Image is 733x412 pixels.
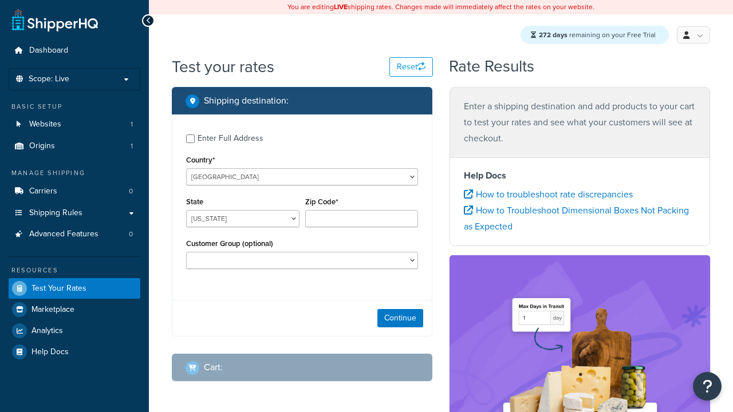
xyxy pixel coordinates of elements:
label: Zip Code* [305,197,338,206]
span: Carriers [29,187,57,196]
a: Test Your Rates [9,278,140,299]
span: remaining on your Free Trial [539,30,656,40]
a: Analytics [9,320,140,341]
span: Test Your Rates [31,284,86,294]
h4: Help Docs [464,169,696,183]
span: Scope: Live [29,74,69,84]
strong: 272 days [539,30,568,40]
a: Dashboard [9,40,140,61]
span: Analytics [31,326,63,336]
li: Carriers [9,181,140,202]
button: Continue [377,309,423,327]
a: Carriers0 [9,181,140,202]
span: Origins [29,141,55,151]
a: Websites1 [9,114,140,135]
a: Advanced Features0 [9,224,140,245]
span: Dashboard [29,46,68,56]
span: Shipping Rules [29,208,82,218]
div: Resources [9,266,140,275]
span: Help Docs [31,347,69,357]
li: Advanced Features [9,224,140,245]
p: Enter a shipping destination and add products to your cart to test your rates and see what your c... [464,98,696,146]
div: Basic Setup [9,102,140,112]
label: Country* [186,156,215,164]
li: Origins [9,136,140,157]
button: Open Resource Center [693,372,722,401]
span: 0 [129,187,133,196]
div: Manage Shipping [9,168,140,178]
a: Origins1 [9,136,140,157]
label: State [186,197,203,206]
a: How to troubleshoot rate discrepancies [464,188,633,201]
div: Enter Full Address [198,130,263,146]
span: 0 [129,229,133,239]
h1: Test your rates [172,56,274,78]
span: 1 [131,141,133,151]
h2: Shipping destination : [204,96,289,106]
li: Websites [9,114,140,135]
b: LIVE [334,2,348,12]
span: Marketplace [31,305,74,315]
a: How to Troubleshoot Dimensional Boxes Not Packing as Expected [464,204,689,233]
span: Advanced Features [29,229,98,239]
input: Enter Full Address [186,134,195,143]
h2: Cart : [204,362,223,373]
a: Marketplace [9,299,140,320]
label: Customer Group (optional) [186,239,273,248]
a: Help Docs [9,342,140,362]
span: 1 [131,120,133,129]
a: Shipping Rules [9,203,140,224]
button: Reset [389,57,433,77]
h2: Rate Results [449,58,534,76]
span: Websites [29,120,61,129]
